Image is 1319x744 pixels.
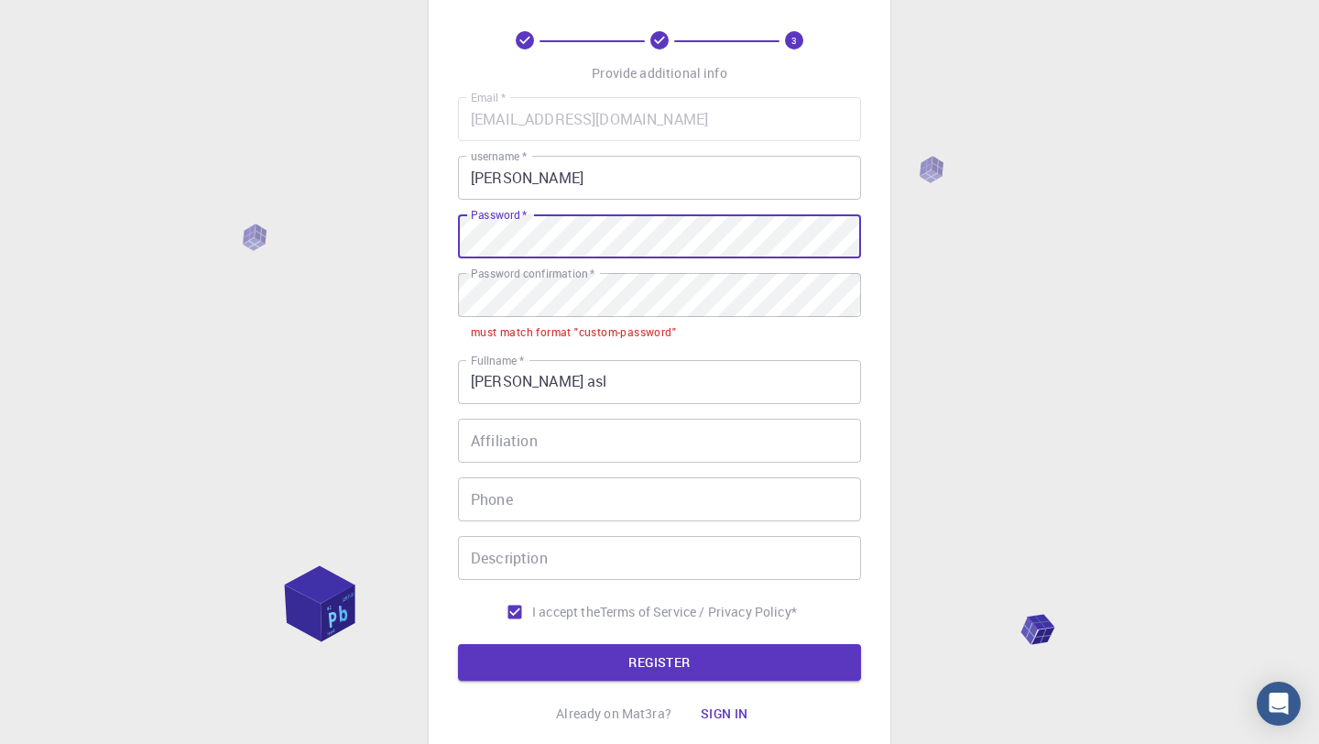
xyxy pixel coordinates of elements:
[686,695,763,732] button: Sign in
[556,705,671,723] p: Already on Mat3ra?
[600,603,797,621] p: Terms of Service / Privacy Policy *
[458,644,861,681] button: REGISTER
[532,603,600,621] span: I accept the
[471,90,506,105] label: Email
[471,353,524,368] label: Fullname
[791,34,797,47] text: 3
[471,148,527,164] label: username
[592,64,726,82] p: Provide additional info
[471,323,676,342] div: must match format "custom-password"
[1257,682,1301,726] div: Open Intercom Messenger
[600,603,797,621] a: Terms of Service / Privacy Policy*
[471,207,527,223] label: Password
[471,266,594,281] label: Password confirmation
